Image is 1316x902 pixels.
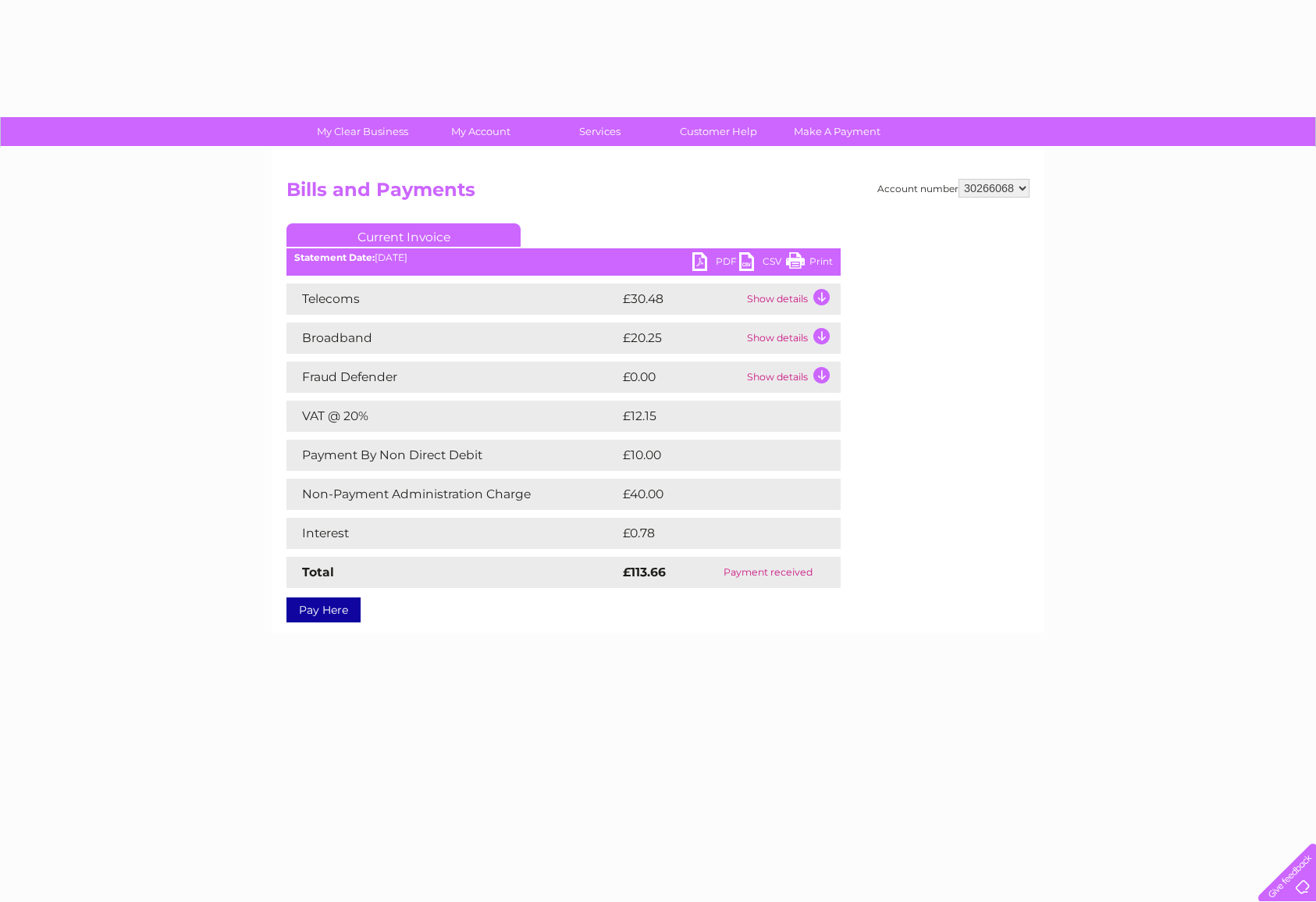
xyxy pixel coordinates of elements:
td: Show details [743,323,841,354]
a: Pay Here [286,597,361,622]
a: Print [786,252,833,275]
a: Customer Help [654,117,783,146]
b: Statement Date: [294,251,375,263]
td: VAT @ 20% [286,401,619,432]
a: My Account [417,117,546,146]
a: Make A Payment [773,117,902,146]
td: Show details [743,283,841,315]
td: £40.00 [619,479,810,510]
td: £12.15 [619,401,806,432]
td: Broadband [286,323,619,354]
div: Account number [877,179,1030,198]
a: CSV [739,252,786,275]
td: Fraud Defender [286,362,619,393]
div: [DATE] [286,252,841,263]
td: Payment received [695,557,841,588]
a: Current Invoice [286,223,521,247]
td: Interest [286,518,619,549]
td: £10.00 [619,440,809,471]
a: My Clear Business [298,117,427,146]
a: Services [535,117,664,146]
td: £0.78 [619,518,804,549]
td: Show details [743,362,841,393]
td: £0.00 [619,362,743,393]
strong: Total [302,565,334,579]
td: £30.48 [619,283,743,315]
strong: £113.66 [623,565,666,579]
td: Payment By Non Direct Debit [286,440,619,471]
h2: Bills and Payments [286,179,1030,209]
td: £20.25 [619,323,743,354]
a: PDF [692,252,739,275]
td: Non-Payment Administration Charge [286,479,619,510]
td: Telecoms [286,283,619,315]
